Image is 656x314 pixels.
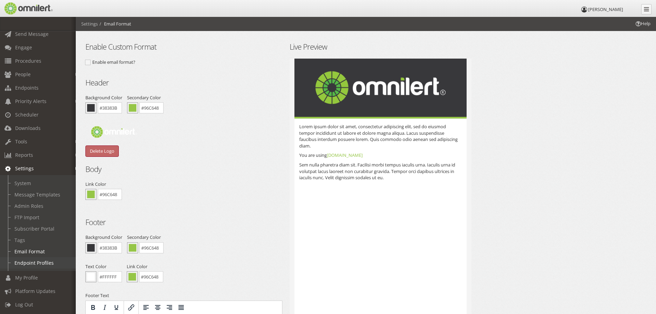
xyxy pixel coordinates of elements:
body: Rich Text Area. Press ALT-0 for help. [6,6,191,13]
h2: Header [85,77,282,88]
span: Help [15,5,30,11]
span: Endpoints [15,84,39,91]
button: Justify [175,302,187,313]
img: email_format_logo [299,63,462,112]
h2: Body [85,164,282,174]
h2: Footer [85,217,282,227]
li: Email Format [98,21,131,27]
label: Background Color [85,94,122,101]
h2: Live Preview [290,41,469,52]
span: People [15,71,31,78]
label: Footer Text [85,292,109,299]
span: Send Message [15,31,49,37]
span: Downloads [15,125,41,131]
span: Scheduler [15,111,39,118]
img: Omnilert [3,2,53,14]
label: Background Color [85,234,122,241]
span: Help [635,20,650,27]
span: My Profile [15,274,38,281]
span: Settings [15,165,34,172]
img: email_format_logo [85,123,143,141]
label: Secondary Color [127,234,164,241]
a: Omnilert Website [3,2,64,14]
p: Sem nulla pharetra diam sit. Facilisi morbi tempus iaculis urna. Iaculis urna id volutpat lacus l... [299,162,462,181]
button: Align left [140,302,152,313]
p: You are using [299,152,462,159]
span: Tools [15,138,27,145]
button: Align right [164,302,175,313]
span: Platform Updates [15,288,55,294]
label: Link Color [127,263,163,270]
span: Engage [15,44,32,51]
h2: Enable Custom Format [85,41,282,52]
p: This is your initial footer [6,6,191,13]
p: Lorem ipsum dolor sit amet, consectetur adipiscing elit, sed do eiusmod tempor incididunt ut labo... [299,123,462,149]
span: Procedures [15,58,41,64]
span: Enable email format? [85,59,135,65]
label: Secondary Color [127,94,164,101]
span: [PERSON_NAME] [588,6,623,12]
label: Link Color [85,181,122,188]
span: Log Out [15,301,33,308]
a: Collapse Menu [641,4,652,14]
button: Italic [99,302,111,313]
span: Priority Alerts [15,98,46,104]
button: Bold [87,302,99,313]
button: Underline [111,302,122,313]
button: Align center [152,302,164,313]
span: Reports [15,152,33,158]
label: Text Color [85,263,122,270]
li: Settings [81,21,98,27]
a: [DOMAIN_NAME] [327,152,363,158]
button: Delete Logo [85,145,119,157]
button: Insert/edit link [125,302,137,313]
